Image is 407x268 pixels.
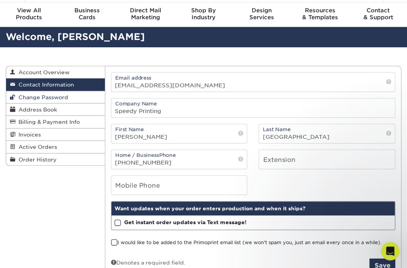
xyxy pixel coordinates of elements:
img: Erica avatar [8,148,17,157]
div: [PERSON_NAME] [27,120,72,128]
span: Address Book [15,107,57,113]
span: Business [58,7,116,14]
div: Primoprint [25,35,54,43]
div: Industry [175,7,233,21]
a: Resources& Templates [291,2,349,27]
span: Active Orders [15,144,57,150]
span: Contact [349,7,407,14]
div: [PERSON_NAME] [27,92,72,100]
span: Change Password [15,94,68,100]
a: Shop ByIndustry [175,2,233,27]
img: Avery avatar [14,34,24,43]
a: Account Overview [6,66,105,78]
div: & Templates [291,7,349,21]
div: Close [135,3,149,17]
div: Services [232,7,291,21]
img: Irene avatar [11,170,20,179]
img: Irene avatar [11,28,20,37]
img: Erica avatar [8,34,17,43]
button: Help [103,197,154,228]
div: • [DATE] [74,63,95,71]
button: Send us a message [35,174,119,189]
h1: Messages [57,3,99,17]
a: Billing & Payment Info [6,116,105,128]
img: Profile image for Matthew [9,112,24,128]
label: I would like to be added to the Primoprint email list (we won't spam you, just an email every onc... [111,239,382,246]
span: Rate your conversation [27,56,90,62]
span: Order History [15,156,57,163]
a: Active Orders [6,141,105,153]
button: Messages [51,197,103,228]
img: Avery avatar [14,148,24,157]
div: • [DATE] [55,148,77,156]
span: Home [18,216,34,222]
span: Help [122,216,135,222]
div: Want updates when your order enters production and when it ships? [111,201,395,215]
span: Direct Mail [116,7,175,14]
div: Marketing [116,7,175,21]
span: Account Overview [15,69,69,75]
a: Order History [6,153,105,165]
div: • [DATE] [74,120,95,128]
a: DesignServices [232,2,291,27]
div: Denotes a required field. [111,258,185,266]
span: Shop By [175,7,233,14]
img: Irene avatar [11,141,20,151]
iframe: Intercom live chat [381,242,399,260]
img: Avery avatar [14,176,24,185]
img: Profile image for Avery [9,84,24,99]
a: Direct MailMarketing [116,2,175,27]
a: Contact Information [6,78,105,91]
a: Invoices [6,128,105,141]
div: • [DATE] [74,92,95,100]
div: Primoprint [25,148,54,156]
a: Contact& Support [349,2,407,27]
span: Billing & Payment Info [15,119,80,125]
div: [PERSON_NAME] [27,63,72,71]
a: BusinessCards [58,2,116,27]
div: Cards [58,7,116,21]
a: Change Password [6,91,105,103]
strong: Get instant order updates via Text message! [124,219,247,225]
span: Design [232,7,291,14]
img: Erica avatar [8,176,17,185]
span: Messages [62,216,92,222]
span: Invoices [15,132,41,138]
a: Address Book [6,103,105,116]
div: Primoprint [25,177,54,185]
div: • [DATE] [55,35,77,43]
span: Resources [291,7,349,14]
img: Profile image for Irene [9,55,24,71]
div: & Support [349,7,407,21]
span: Contact Information [15,82,74,88]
